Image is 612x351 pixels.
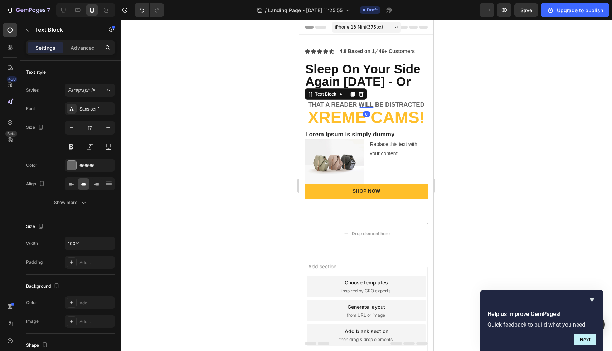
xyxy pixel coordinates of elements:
[487,296,596,345] div: Help us improve GemPages!
[7,76,17,82] div: 450
[541,3,609,17] button: Upgrade to publish
[26,123,45,132] div: Size
[26,222,45,231] div: Size
[487,310,596,318] h2: Help us improve GemPages!
[26,69,46,75] div: Text style
[71,44,95,52] p: Advanced
[547,6,603,14] div: Upgrade to publish
[26,240,38,247] div: Width
[54,199,87,206] div: Show more
[265,6,267,14] span: /
[68,87,95,93] span: Paragraph 1*
[26,341,49,350] div: Shape
[26,299,37,306] div: Color
[35,44,55,52] p: Settings
[79,106,113,112] div: Sans-serif
[299,20,433,351] iframe: Design area
[79,259,113,266] div: Add...
[588,296,596,304] button: Hide survey
[79,318,113,325] div: Add...
[35,25,96,34] p: Text Block
[79,300,113,306] div: Add...
[514,3,538,17] button: Save
[47,6,50,14] p: 7
[26,106,35,112] div: Font
[26,259,43,265] div: Padding
[487,321,596,328] p: Quick feedback to build what you need.
[26,318,39,325] div: Image
[268,6,343,14] span: Landing Page - [DATE] 11:25:55
[135,3,164,17] div: Undo/Redo
[3,3,53,17] button: 7
[367,7,378,13] span: Draft
[5,131,17,137] div: Beta
[26,162,37,169] div: Color
[26,179,46,189] div: Align
[65,237,115,250] input: Auto
[574,334,596,345] button: Next question
[65,84,115,97] button: Paragraph 1*
[26,282,61,291] div: Background
[79,162,113,169] div: 666666
[26,196,115,209] button: Show more
[26,87,39,93] div: Styles
[520,7,532,13] span: Save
